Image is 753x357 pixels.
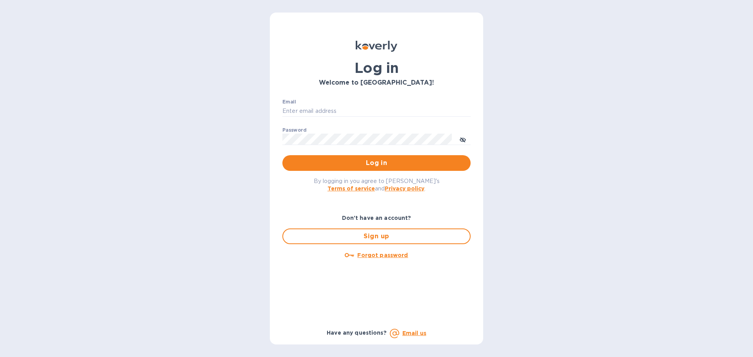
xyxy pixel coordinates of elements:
[282,79,471,87] h3: Welcome to [GEOGRAPHIC_DATA]!
[356,41,397,52] img: Koverly
[385,185,424,192] a: Privacy policy
[327,330,387,336] b: Have any questions?
[282,228,471,244] button: Sign up
[282,105,471,117] input: Enter email address
[327,185,375,192] a: Terms of service
[289,232,464,241] span: Sign up
[314,178,440,192] span: By logging in you agree to [PERSON_NAME]'s and .
[357,252,408,258] u: Forgot password
[282,155,471,171] button: Log in
[402,330,426,336] a: Email us
[282,128,306,132] label: Password
[342,215,411,221] b: Don't have an account?
[289,158,464,168] span: Log in
[455,131,471,147] button: toggle password visibility
[282,60,471,76] h1: Log in
[282,100,296,104] label: Email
